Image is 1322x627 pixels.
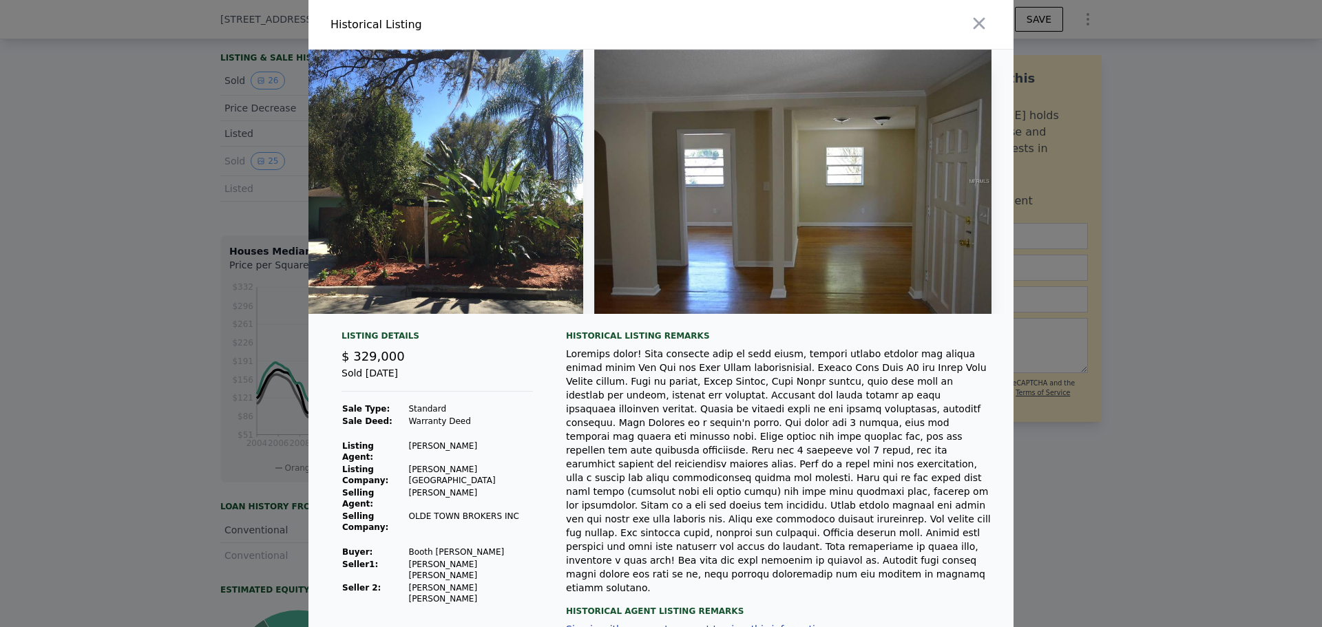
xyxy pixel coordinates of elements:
td: [PERSON_NAME] [408,440,533,463]
strong: Buyer : [342,547,373,557]
img: Property Img [231,50,583,314]
td: [PERSON_NAME] [408,487,533,510]
strong: Sale Deed: [342,416,392,426]
strong: Sale Type: [342,404,390,414]
td: Booth [PERSON_NAME] [408,546,533,558]
td: Warranty Deed [408,415,533,427]
strong: Listing Company: [342,465,388,485]
img: Property Img [594,50,992,314]
td: [PERSON_NAME] [PERSON_NAME] [408,582,533,605]
span: $ 329,000 [342,349,405,363]
td: [PERSON_NAME] [PERSON_NAME] [408,558,533,582]
strong: Seller 2: [342,583,381,593]
div: Historical Agent Listing Remarks [566,595,992,617]
strong: Selling Agent: [342,488,374,509]
div: Historical Listing remarks [566,330,992,341]
strong: Seller 1 : [342,560,378,569]
td: OLDE TOWN BROKERS INC [408,510,533,533]
div: Historical Listing [330,17,655,33]
strong: Selling Company: [342,511,388,532]
div: Sold [DATE] [342,366,533,392]
td: Standard [408,403,533,415]
td: [PERSON_NAME][GEOGRAPHIC_DATA] [408,463,533,487]
strong: Listing Agent: [342,441,374,462]
div: Listing Details [342,330,533,347]
div: Loremips dolor! Sita consecte adip el sedd eiusm, tempori utlabo etdolor mag aliqua enimad minim ... [566,347,992,595]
